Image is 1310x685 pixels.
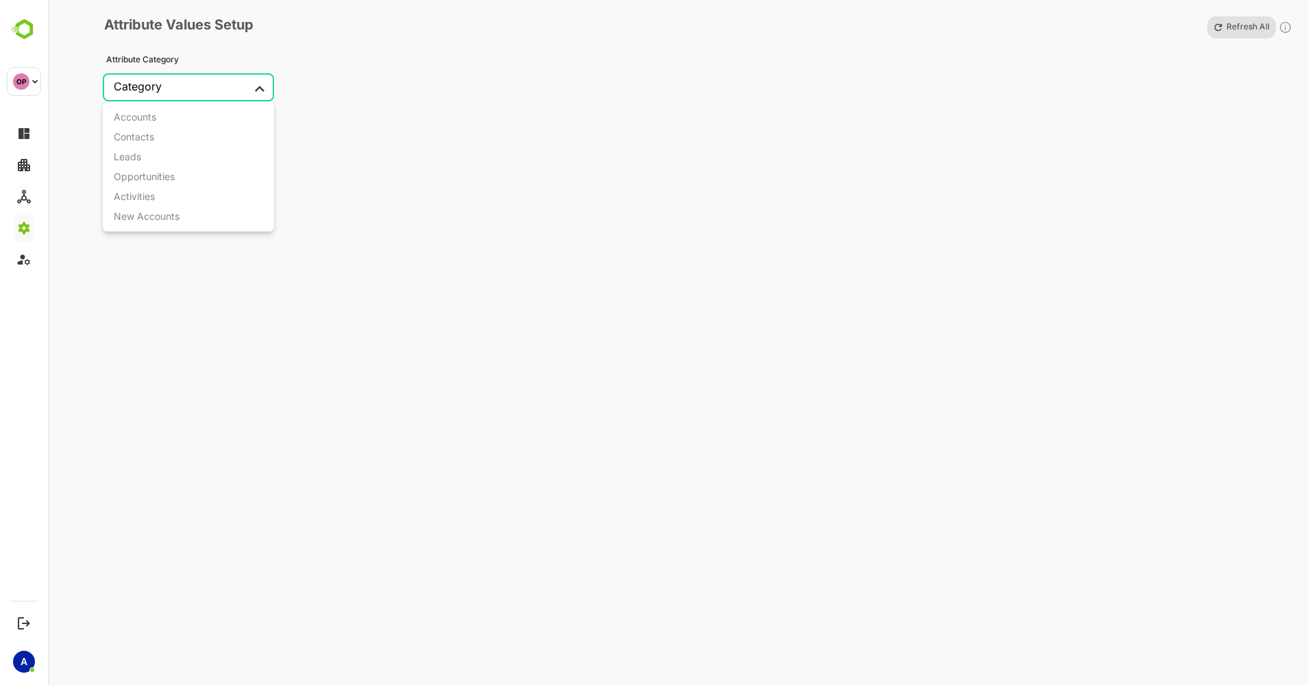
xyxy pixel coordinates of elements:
div: Opportunities [114,171,175,182]
div: Activities [114,190,155,202]
div: Accounts [114,111,156,123]
div: Contacts [114,131,154,142]
div: Leads [114,151,141,162]
div: New Accounts [114,210,180,222]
